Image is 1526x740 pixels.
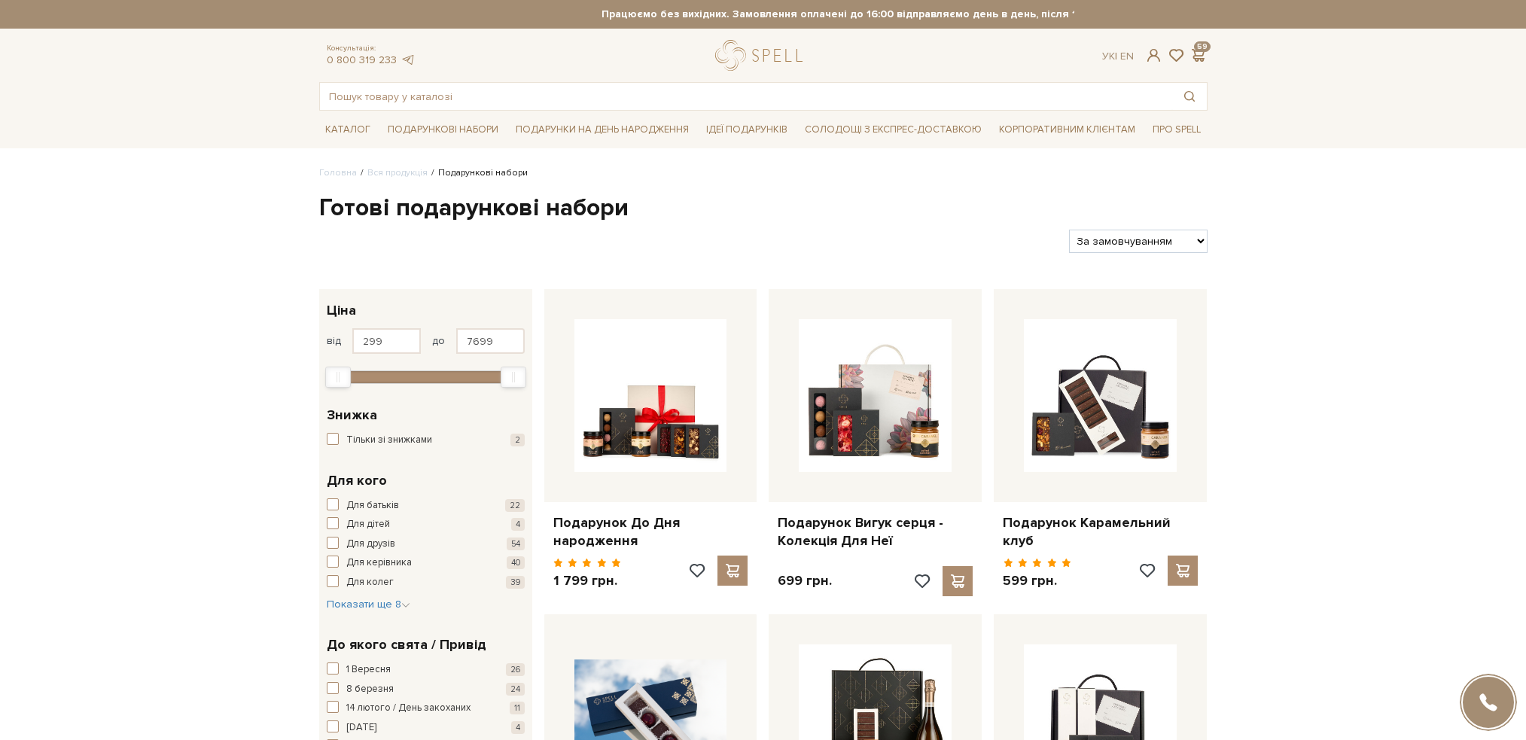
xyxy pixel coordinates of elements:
a: 0 800 319 233 [327,53,397,66]
span: Ціна [327,300,356,321]
span: до [432,334,445,348]
button: Показати ще 8 [327,597,410,612]
a: Подарунок Карамельний клуб [1003,514,1198,550]
span: 22 [505,499,525,512]
span: 39 [506,576,525,589]
span: 8 березня [346,682,394,697]
span: 11 [510,702,525,714]
button: 14 лютого / День закоханих 11 [327,701,525,716]
span: 26 [506,663,525,676]
button: Для керівника 40 [327,556,525,571]
span: [DATE] [346,720,376,735]
span: Для кого [327,470,387,491]
button: Тільки зі знижками 2 [327,433,525,448]
input: Ціна [352,328,421,354]
span: 54 [507,537,525,550]
span: Для батьків [346,498,399,513]
span: 1 Вересня [346,662,391,678]
a: Головна [319,167,357,178]
span: Для друзів [346,537,395,552]
button: Для батьків 22 [327,498,525,513]
li: Подарункові набори [428,166,528,180]
button: 8 березня 24 [327,682,525,697]
div: Max [501,367,526,388]
span: Показати ще 8 [327,598,410,611]
span: До якого свята / Привід [327,635,486,655]
button: [DATE] 4 [327,720,525,735]
span: Для колег [346,575,394,590]
a: telegram [401,53,416,66]
span: Знижка [327,405,377,425]
span: 24 [506,683,525,696]
div: Min [325,367,351,388]
span: 2 [510,434,525,446]
span: Каталог [319,118,376,142]
span: Ідеї подарунків [700,118,793,142]
a: logo [715,40,809,71]
button: 1 Вересня 26 [327,662,525,678]
a: Солодощі з експрес-доставкою [799,117,988,142]
p: 1 799 грн. [553,572,622,589]
span: Для керівника [346,556,412,571]
a: Вся продукція [367,167,428,178]
span: Про Spell [1147,118,1207,142]
a: Подарунок Вигук серця - Колекція Для Неї [778,514,973,550]
input: Пошук товару у каталозі [320,83,1172,110]
div: Ук [1102,50,1134,63]
a: Подарунок До Дня народження [553,514,748,550]
span: Для дітей [346,517,390,532]
p: 699 грн. [778,572,832,589]
span: 40 [507,556,525,569]
button: Для друзів 54 [327,537,525,552]
span: Консультація: [327,44,416,53]
span: Подарунки на День народження [510,118,695,142]
button: Для дітей 4 [327,517,525,532]
span: Подарункові набори [382,118,504,142]
input: Ціна [456,328,525,354]
span: від [327,334,341,348]
span: | [1115,50,1117,62]
span: 14 лютого / День закоханих [346,701,471,716]
p: 599 грн. [1003,572,1071,589]
a: En [1120,50,1134,62]
a: Корпоративним клієнтам [993,117,1141,142]
span: 4 [511,518,525,531]
button: Для колег 39 [327,575,525,590]
span: 4 [511,721,525,734]
button: Пошук товару у каталозі [1172,83,1207,110]
strong: Працюємо без вихідних. Замовлення оплачені до 16:00 відправляємо день в день, після 16:00 - насту... [452,8,1341,21]
h1: Готові подарункові набори [319,193,1208,224]
span: Тільки зі знижками [346,433,432,448]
